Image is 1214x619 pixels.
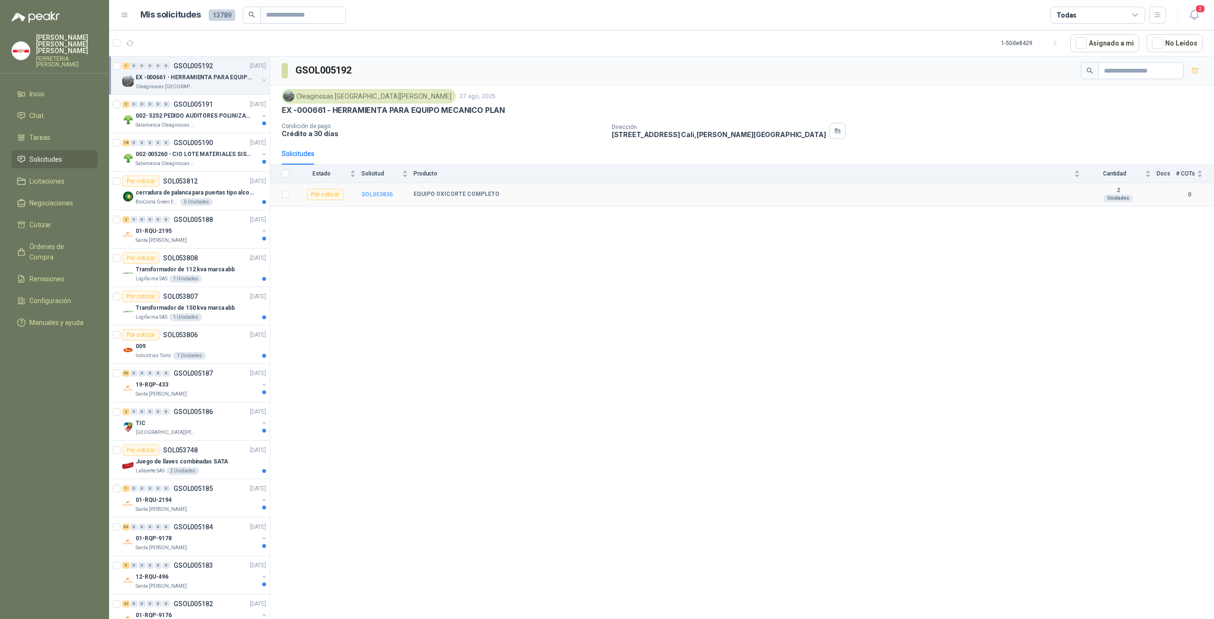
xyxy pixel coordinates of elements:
img: Company Logo [122,152,134,164]
th: Solicitud [361,165,414,183]
div: 0 [163,63,170,69]
b: 2 [1085,187,1151,194]
a: Solicitudes [11,150,98,168]
span: Cotizar [29,220,51,230]
img: Company Logo [122,114,134,125]
div: Por cotizar [122,444,159,456]
div: 0 [147,216,154,223]
div: 0 [130,139,138,146]
div: 0 [163,601,170,607]
button: No Leídos [1147,34,1203,52]
button: 2 [1186,7,1203,24]
p: Transformador de 150 kva marca abb [136,304,235,313]
p: GSOL005192 [174,63,213,69]
p: 19-RQP-433 [136,380,168,389]
a: Remisiones [11,270,98,288]
div: 0 [138,216,146,223]
div: 0 [163,562,170,569]
div: 0 [138,63,146,69]
th: Cantidad [1085,165,1157,183]
p: [DATE] [250,484,266,493]
div: 50 [122,370,129,377]
a: Manuales y ayuda [11,314,98,332]
div: 0 [147,524,154,530]
b: 0 [1176,190,1203,199]
p: GSOL005184 [174,524,213,530]
th: # COTs [1176,165,1214,183]
span: Licitaciones [29,176,64,186]
span: Manuales y ayuda [29,317,83,328]
div: 5 Unidades [180,198,213,206]
p: [DATE] [250,139,266,148]
p: 12-RQU-496 [136,573,168,582]
p: [DATE] [250,62,266,71]
span: Inicio [29,89,45,99]
p: GSOL005190 [174,139,213,146]
div: 63 [122,524,129,530]
img: Company Logo [122,344,134,356]
p: [DATE] [250,446,266,455]
span: search [1086,67,1093,74]
div: Unidades [1104,194,1133,202]
div: 0 [147,139,154,146]
div: Por cotizar [122,291,159,302]
div: 0 [130,216,138,223]
p: FERRETERIA [PERSON_NAME] [36,56,98,67]
span: Configuración [29,296,71,306]
p: [STREET_ADDRESS] Cali , [PERSON_NAME][GEOGRAPHIC_DATA] [612,130,826,139]
a: 5 0 0 0 0 0 GSOL005183[DATE] Company Logo12-RQU-496Santa [PERSON_NAME] [122,560,268,590]
p: Logifarma SAS [136,314,167,321]
p: SOL053812 [163,178,198,185]
a: 63 0 0 0 0 0 GSOL005184[DATE] Company Logo01-RQP-9178Santa [PERSON_NAME] [122,521,268,552]
p: Logifarma SAS [136,275,167,283]
span: Chat [29,111,44,121]
p: [PERSON_NAME] [PERSON_NAME] [PERSON_NAME] [36,34,98,54]
div: 0 [130,485,138,492]
span: Órdenes de Compra [29,241,89,262]
span: Estado [295,170,348,177]
p: [DATE] [250,177,266,186]
img: Company Logo [122,191,134,202]
div: 0 [130,370,138,377]
span: 13789 [209,9,235,21]
div: 0 [147,408,154,415]
th: Docs [1157,165,1176,183]
a: Configuración [11,292,98,310]
div: 0 [147,370,154,377]
div: 0 [155,562,162,569]
img: Company Logo [122,575,134,586]
th: Producto [414,165,1085,183]
p: Salamanca Oleaginosas SAS [136,121,195,129]
a: 1 0 0 0 0 0 GSOL005185[DATE] Company Logo01-RQU-2194Santa [PERSON_NAME] [122,483,268,513]
div: 0 [130,63,138,69]
a: Chat [11,107,98,125]
div: 0 [155,370,162,377]
th: Estado [295,165,361,183]
img: Company Logo [284,91,294,102]
p: Santa [PERSON_NAME] [136,544,187,552]
div: 0 [138,524,146,530]
a: 18 0 0 0 0 0 GSOL005190[DATE] Company Logo002-005260 - CIO LOTE MATERIALES SISTEMA HIDRAULICSalam... [122,137,268,167]
p: [DATE] [250,292,266,301]
div: 0 [163,485,170,492]
div: 0 [130,524,138,530]
a: Cotizar [11,216,98,234]
p: [DATE] [250,100,266,109]
h3: GSOL005192 [295,63,353,78]
p: EX -000661 - HERRAMIENTA PARA EQUIPO MECANICO PLAN [136,73,254,82]
p: [DATE] [250,369,266,378]
div: 0 [155,601,162,607]
div: 0 [138,601,146,607]
img: Company Logo [122,306,134,317]
p: 01-RQU-2194 [136,496,172,505]
p: [DATE] [250,331,266,340]
a: 2 0 0 0 0 0 GSOL005186[DATE] Company LogoTIC[GEOGRAPHIC_DATA][PERSON_NAME] [122,406,268,436]
span: Producto [414,170,1072,177]
img: Company Logo [122,498,134,509]
img: Logo peakr [11,11,60,23]
div: 42 [122,601,129,607]
div: 18 [122,139,129,146]
div: 1 [122,63,129,69]
p: SOL053748 [163,447,198,453]
p: Condición de pago [282,123,604,129]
